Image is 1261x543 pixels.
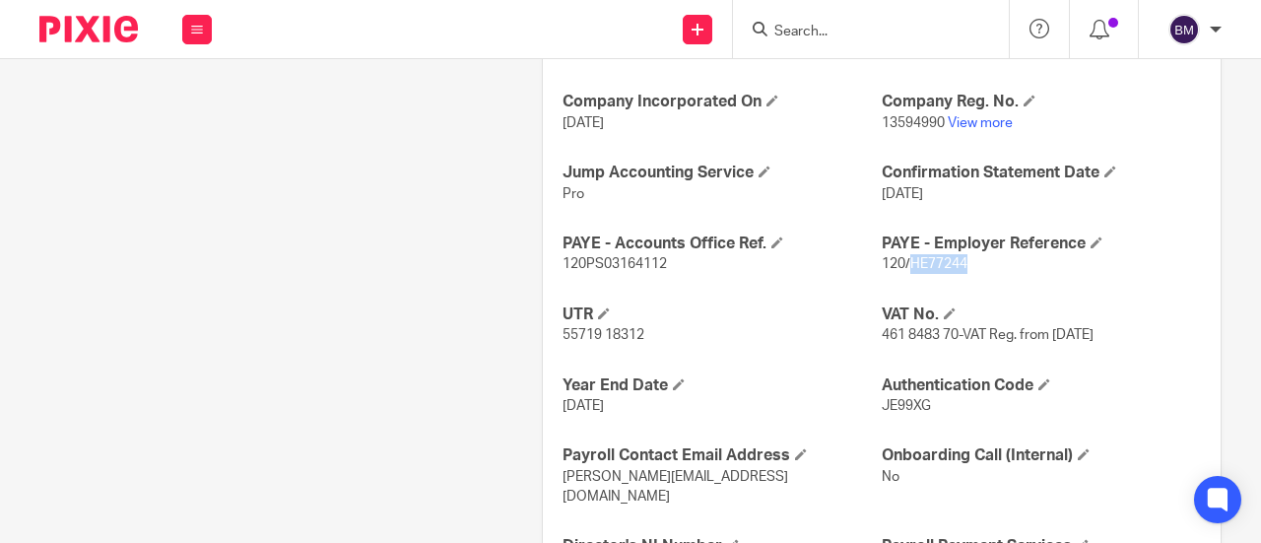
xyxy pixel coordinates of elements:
h4: PAYE - Accounts Office Ref. [563,234,882,254]
h4: VAT No. [882,305,1201,325]
span: 120PS03164112 [563,257,667,271]
span: No [882,470,899,484]
span: 120/HE77244 [882,257,967,271]
h4: UTR [563,305,882,325]
span: [DATE] [563,399,604,413]
span: 461 8483 70-VAT Reg. from [DATE] [882,328,1094,342]
span: Pro [563,187,584,201]
h4: Authentication Code [882,375,1201,396]
h4: Jump Accounting Service [563,163,882,183]
span: 55719 18312 [563,328,644,342]
h4: Confirmation Statement Date [882,163,1201,183]
span: [PERSON_NAME][EMAIL_ADDRESS][DOMAIN_NAME] [563,470,788,504]
span: JE99XG [882,399,931,413]
img: svg%3E [1168,14,1200,45]
h4: Company Incorporated On [563,92,882,112]
span: 13594990 [882,116,945,130]
h4: Onboarding Call (Internal) [882,445,1201,466]
img: Pixie [39,16,138,42]
h4: Year End Date [563,375,882,396]
a: View more [948,116,1013,130]
h4: PAYE - Employer Reference [882,234,1201,254]
input: Search [772,24,950,41]
span: [DATE] [563,116,604,130]
h4: Company Reg. No. [882,92,1201,112]
h4: Payroll Contact Email Address [563,445,882,466]
span: [DATE] [882,187,923,201]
